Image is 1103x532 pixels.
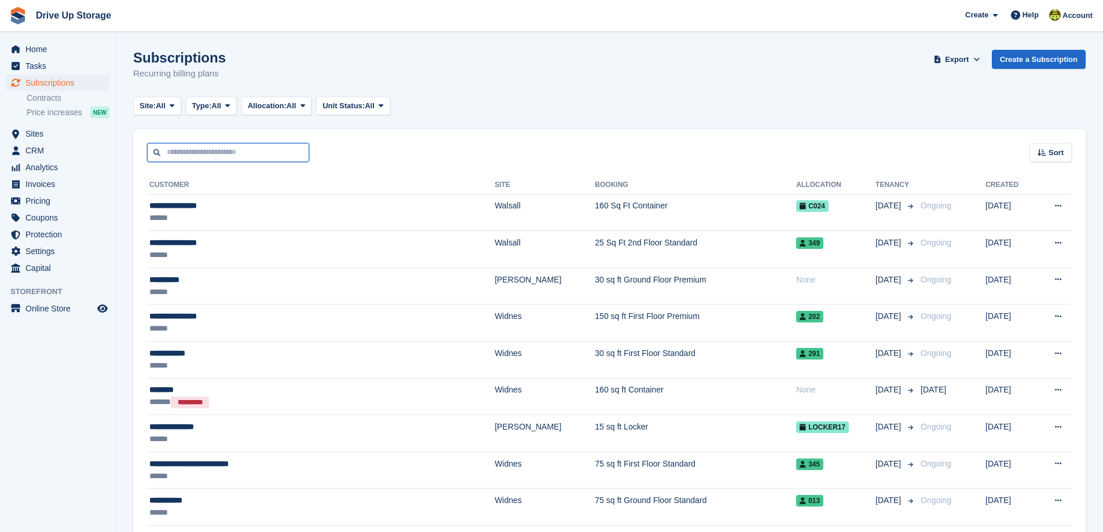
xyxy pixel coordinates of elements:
[921,311,951,321] span: Ongoing
[211,100,221,112] span: All
[1049,9,1061,21] img: Lindsay Dawes
[875,458,903,470] span: [DATE]
[932,50,983,69] button: Export
[25,300,95,317] span: Online Store
[156,100,166,112] span: All
[494,378,595,415] td: Widnes
[494,267,595,304] td: [PERSON_NAME]
[875,347,903,359] span: [DATE]
[985,267,1035,304] td: [DATE]
[595,415,797,452] td: 15 sq ft Locker
[985,415,1035,452] td: [DATE]
[1062,10,1093,21] span: Account
[186,97,237,116] button: Type: All
[875,237,903,249] span: [DATE]
[921,201,951,210] span: Ongoing
[1023,9,1039,21] span: Help
[921,238,951,247] span: Ongoing
[875,310,903,322] span: [DATE]
[985,176,1035,195] th: Created
[316,97,390,116] button: Unit Status: All
[595,452,797,489] td: 75 sq ft First Floor Standard
[25,176,95,192] span: Invoices
[595,342,797,379] td: 30 sq ft First Floor Standard
[494,452,595,489] td: Widnes
[6,260,109,276] a: menu
[796,384,875,396] div: None
[875,421,903,433] span: [DATE]
[985,231,1035,268] td: [DATE]
[875,274,903,286] span: [DATE]
[875,494,903,507] span: [DATE]
[921,275,951,284] span: Ongoing
[992,50,1086,69] a: Create a Subscription
[595,378,797,415] td: 160 sq ft Container
[6,159,109,175] a: menu
[27,93,109,104] a: Contracts
[25,126,95,142] span: Sites
[323,100,365,112] span: Unit Status:
[27,107,82,118] span: Price increases
[796,495,823,507] span: 013
[985,452,1035,489] td: [DATE]
[494,176,595,195] th: Site
[875,176,916,195] th: Tenancy
[494,415,595,452] td: [PERSON_NAME]
[6,41,109,57] a: menu
[248,100,287,112] span: Allocation:
[595,231,797,268] td: 25 Sq Ft 2nd Floor Standard
[25,75,95,91] span: Subscriptions
[6,193,109,209] a: menu
[6,126,109,142] a: menu
[133,50,226,65] h1: Subscriptions
[6,226,109,243] a: menu
[985,489,1035,526] td: [DATE]
[25,159,95,175] span: Analytics
[921,422,951,431] span: Ongoing
[494,489,595,526] td: Widnes
[875,200,903,212] span: [DATE]
[494,342,595,379] td: Widnes
[25,41,95,57] span: Home
[985,304,1035,342] td: [DATE]
[25,210,95,226] span: Coupons
[965,9,988,21] span: Create
[494,194,595,231] td: Walsall
[365,100,375,112] span: All
[6,142,109,159] a: menu
[25,193,95,209] span: Pricing
[6,243,109,259] a: menu
[9,7,27,24] img: stora-icon-8386f47178a22dfd0bd8f6a31ec36ba5ce8667c1dd55bd0f319d3a0aa187defe.svg
[796,176,875,195] th: Allocation
[796,274,875,286] div: None
[796,237,823,249] span: 349
[985,378,1035,415] td: [DATE]
[796,200,829,212] span: C024
[945,54,969,65] span: Export
[921,348,951,358] span: Ongoing
[875,384,903,396] span: [DATE]
[1049,147,1064,159] span: Sort
[595,194,797,231] td: 160 Sq Ft Container
[921,459,951,468] span: Ongoing
[6,75,109,91] a: menu
[595,267,797,304] td: 30 sq ft Ground Floor Premium
[985,194,1035,231] td: [DATE]
[6,176,109,192] a: menu
[10,286,115,298] span: Storefront
[90,107,109,118] div: NEW
[25,58,95,74] span: Tasks
[595,176,797,195] th: Booking
[494,304,595,342] td: Widnes
[27,106,109,119] a: Price increases NEW
[6,210,109,226] a: menu
[595,304,797,342] td: 150 sq ft First Floor Premium
[96,302,109,315] a: Preview store
[985,342,1035,379] td: [DATE]
[287,100,296,112] span: All
[192,100,212,112] span: Type:
[921,496,951,505] span: Ongoing
[494,231,595,268] td: Walsall
[796,311,823,322] span: 202
[25,226,95,243] span: Protection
